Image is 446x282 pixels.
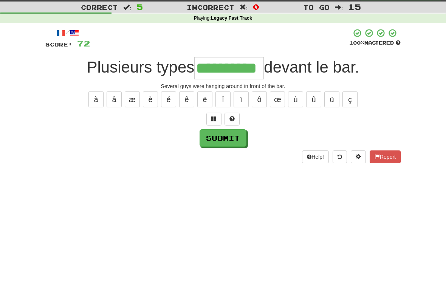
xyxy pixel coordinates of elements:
[77,39,90,48] span: 72
[348,2,361,11] span: 15
[225,113,240,126] button: Single letter hint - you only get 1 per sentence and score half the points! alt+h
[187,3,234,11] span: Incorrect
[252,91,267,107] button: ô
[349,40,401,46] div: Mastered
[125,91,140,107] button: æ
[234,91,249,107] button: ï
[370,150,401,163] button: Report
[161,91,176,107] button: é
[87,58,195,76] span: Plusieurs types
[288,91,303,107] button: ù
[270,91,285,107] button: œ
[123,4,132,11] span: :
[81,3,118,11] span: Correct
[179,91,194,107] button: ê
[136,2,143,11] span: 5
[264,58,359,76] span: devant le bar.
[253,2,259,11] span: 0
[302,150,329,163] button: Help!
[215,91,231,107] button: î
[200,129,246,147] button: Submit
[88,91,104,107] button: à
[333,150,347,163] button: Round history (alt+y)
[143,91,158,107] button: è
[335,4,343,11] span: :
[107,91,122,107] button: â
[45,28,90,38] div: /
[197,91,212,107] button: ë
[303,3,330,11] span: To go
[211,15,252,21] strong: Legacy Fast Track
[45,82,401,90] div: Several guys were hanging around in front of the bar.
[240,4,248,11] span: :
[45,41,73,48] span: Score:
[342,91,358,107] button: ç
[306,91,321,107] button: û
[349,40,364,46] span: 100 %
[324,91,339,107] button: ü
[206,113,221,126] button: Switch sentence to multiple choice alt+p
